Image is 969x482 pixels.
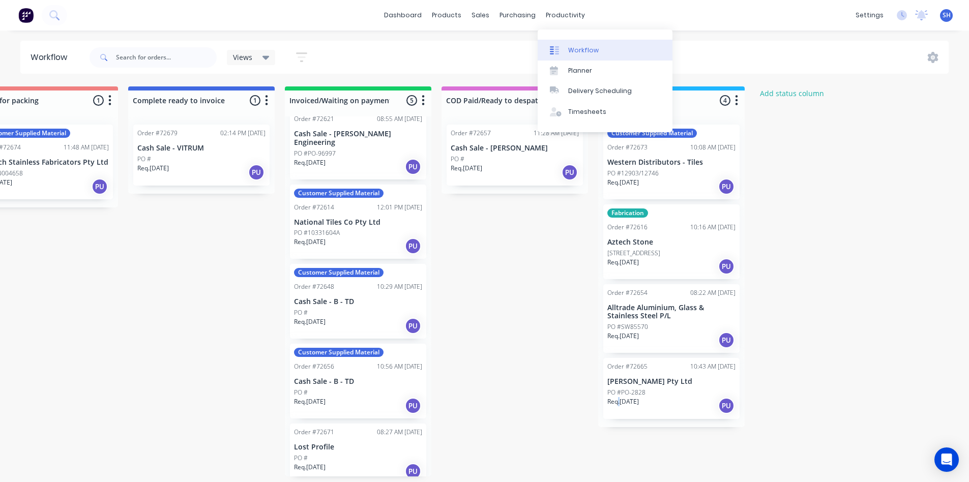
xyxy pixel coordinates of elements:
p: PO # [451,155,464,164]
div: Order #72671 [294,428,334,437]
div: Order #72665 [607,362,648,371]
div: 12:01 PM [DATE] [377,203,422,212]
div: PU [718,258,735,275]
div: 08:55 AM [DATE] [377,114,422,124]
p: PO # [294,454,308,463]
p: Req. [DATE] [607,258,639,267]
div: 10:43 AM [DATE] [690,362,736,371]
div: Order #7267902:14 PM [DATE]Cash Sale - VITRUMPO #Req.[DATE]PU [133,125,270,186]
p: Req. [DATE] [294,158,326,167]
div: PU [405,398,421,414]
div: 08:27 AM [DATE] [377,428,422,437]
div: products [427,8,466,23]
p: Cash Sale - B - TD [294,297,422,306]
img: Factory [18,8,34,23]
div: Customer Supplied Material [294,268,384,277]
p: Req. [DATE] [137,164,169,173]
div: 11:28 AM [DATE] [534,129,579,138]
p: PO #PO-96997 [294,149,336,158]
div: Order #72654 [607,288,648,297]
p: PO # [294,308,308,317]
p: Req. [DATE] [294,463,326,472]
p: Lost Profile [294,443,422,451]
p: Alltrade Aluminium, Glass & Stainless Steel P/L [607,304,736,321]
p: [STREET_ADDRESS] [607,249,660,258]
p: Req. [DATE] [294,237,326,247]
p: [PERSON_NAME] Pty Ltd [607,377,736,386]
div: PU [405,318,421,334]
p: Req. [DATE] [451,164,482,173]
div: Customer Supplied Material [294,189,384,198]
a: Delivery Scheduling [538,81,672,101]
p: PO # [137,155,151,164]
a: dashboard [379,8,427,23]
div: Order #72621 [294,114,334,124]
p: Cash Sale - [PERSON_NAME] [451,144,579,153]
div: Workflow [31,51,72,64]
div: Planner [568,66,592,75]
div: Delivery Scheduling [568,86,632,96]
div: 10:16 AM [DATE] [690,223,736,232]
div: Order #7266510:43 AM [DATE][PERSON_NAME] Pty LtdPO #PO-2828Req.[DATE]PU [603,358,740,419]
div: Order #72679 [137,129,178,138]
p: PO # [294,388,308,397]
p: Cash Sale - VITRUM [137,144,266,153]
p: PO #10331604A [294,228,340,237]
div: Open Intercom Messenger [934,447,959,472]
div: Customer Supplied MaterialOrder #7264810:29 AM [DATE]Cash Sale - B - TDPO #Req.[DATE]PU [290,264,426,339]
p: PO #SW85570 [607,322,648,332]
div: purchasing [494,8,541,23]
p: National Tiles Co Pty Ltd [294,218,422,227]
p: Cash Sale - [PERSON_NAME] Engineering [294,130,422,147]
div: Timesheets [568,107,606,116]
p: Req. [DATE] [607,397,639,406]
p: Req. [DATE] [607,332,639,341]
p: Req. [DATE] [607,178,639,187]
div: Order #72648 [294,282,334,291]
div: Order #72614 [294,203,334,212]
div: Order #72673 [607,143,648,152]
p: Aztech Stone [607,238,736,247]
div: PU [405,463,421,479]
div: Customer Supplied Material [294,348,384,357]
div: productivity [541,8,590,23]
p: Cash Sale - B - TD [294,377,422,386]
div: Customer Supplied MaterialOrder #7265610:56 AM [DATE]Cash Sale - B - TDPO #Req.[DATE]PU [290,344,426,418]
div: PU [718,178,735,195]
div: FabricationOrder #7261610:16 AM [DATE]Aztech Stone[STREET_ADDRESS]Req.[DATE]PU [603,204,740,279]
a: Workflow [538,40,672,60]
div: sales [466,8,494,23]
div: 10:56 AM [DATE] [377,362,422,371]
div: 10:08 AM [DATE] [690,143,736,152]
div: 10:29 AM [DATE] [377,282,422,291]
div: PU [718,332,735,348]
div: Order #7262108:55 AM [DATE]Cash Sale - [PERSON_NAME] EngineeringPO #PO-96997Req.[DATE]PU [290,96,426,179]
div: Customer Supplied MaterialOrder #7261412:01 PM [DATE]National Tiles Co Pty LtdPO #10331604AReq.[D... [290,185,426,259]
div: Order #72656 [294,362,334,371]
div: Workflow [568,46,599,55]
div: PU [562,164,578,180]
p: Req. [DATE] [294,317,326,326]
button: Add status column [755,86,830,100]
div: Order #7265711:28 AM [DATE]Cash Sale - [PERSON_NAME]PO #Req.[DATE]PU [447,125,583,186]
span: Views [233,52,252,63]
div: PU [405,159,421,175]
div: Customer Supplied MaterialOrder #7267310:08 AM [DATE]Western Distributors - TilesPO #12903/12746R... [603,125,740,199]
div: PU [718,398,735,414]
div: PU [248,164,265,180]
div: Order #72657 [451,129,491,138]
input: Search for orders... [116,47,217,68]
a: Planner [538,61,672,81]
div: 11:48 AM [DATE] [64,143,109,152]
p: PO #12903/12746 [607,169,659,178]
div: Order #7265408:22 AM [DATE]Alltrade Aluminium, Glass & Stainless Steel P/LPO #SW85570Req.[DATE]PU [603,284,740,353]
div: PU [405,238,421,254]
span: SH [943,11,951,20]
div: 08:22 AM [DATE] [690,288,736,297]
div: Order #72616 [607,223,648,232]
p: Western Distributors - Tiles [607,158,736,167]
div: settings [850,8,889,23]
div: 02:14 PM [DATE] [220,129,266,138]
p: Req. [DATE] [294,397,326,406]
a: Timesheets [538,102,672,122]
